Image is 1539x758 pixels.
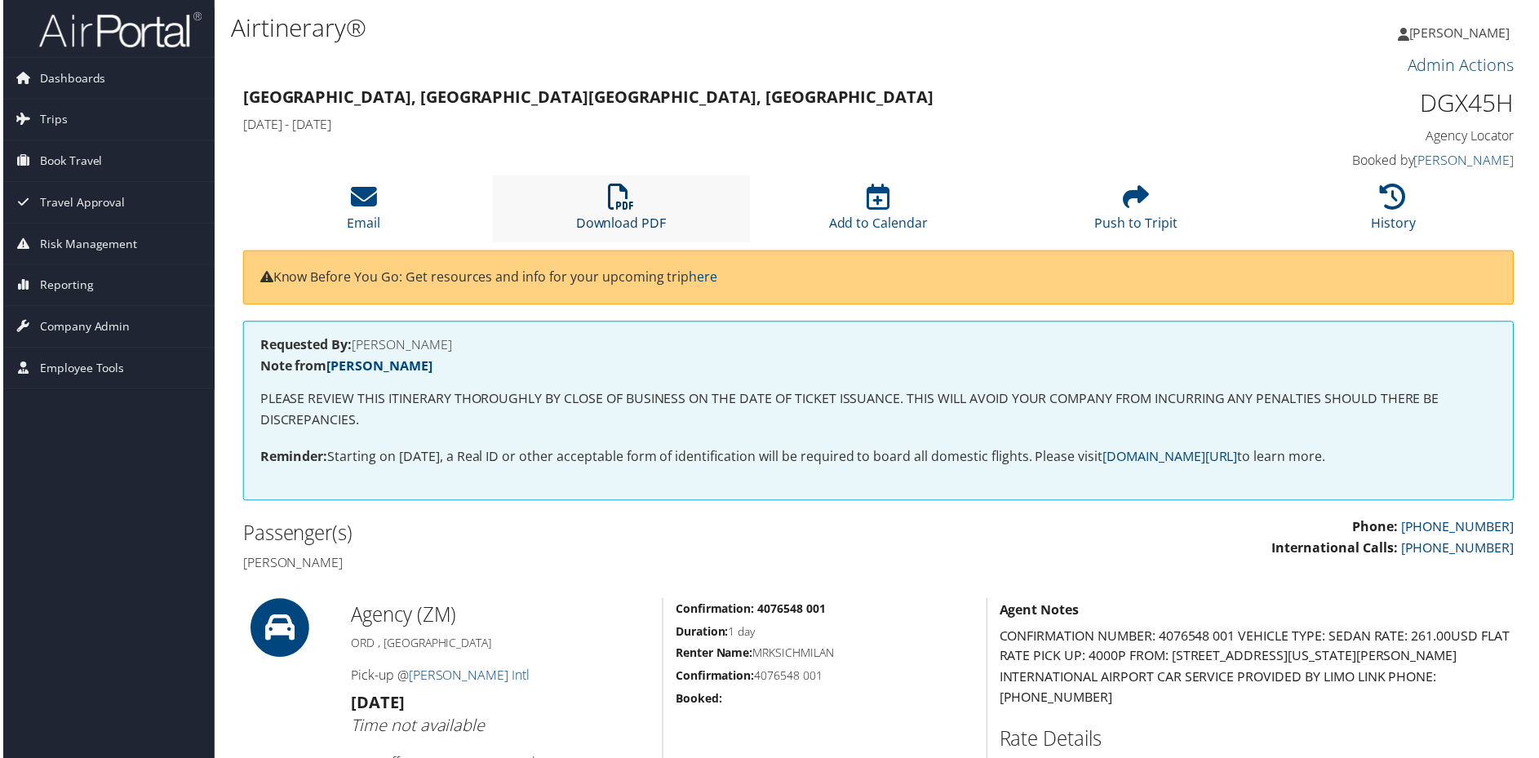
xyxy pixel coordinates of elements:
[829,193,929,233] a: Add to Calendar
[675,626,975,642] h5: 1 day
[1404,541,1517,559] a: [PHONE_NUMBER]
[1217,152,1518,170] h4: Booked by
[1000,628,1517,711] p: CONFIRMATION NUMBER: 4076548 001 VEHICLE TYPE: SEDAN RATE: 261.00USD FLAT RATE PICK UP: 4000P FRO...
[325,358,431,376] a: [PERSON_NAME]
[241,556,867,574] h4: [PERSON_NAME]
[1000,728,1517,756] h2: Rate Details
[36,11,199,49] img: airportal-logo.png
[1373,193,1418,233] a: History
[37,266,91,307] span: Reporting
[675,626,728,641] strong: Duration:
[37,141,100,182] span: Book Travel
[349,637,650,654] h5: ORD , [GEOGRAPHIC_DATA]
[258,449,326,467] strong: Reminder:
[675,648,975,664] h5: MRKSICHMILAN
[1000,603,1080,621] strong: Agent Notes
[37,349,122,390] span: Employee Tools
[349,694,403,716] strong: [DATE]
[37,224,135,265] span: Risk Management
[258,337,350,355] strong: Requested By:
[349,603,650,631] h2: Agency (ZM)
[258,448,1500,469] p: Starting on [DATE], a Real ID or other acceptable form of identification will be required to boar...
[37,183,122,224] span: Travel Approval
[1412,24,1513,42] span: [PERSON_NAME]
[1400,8,1529,57] a: [PERSON_NAME]
[675,671,754,686] strong: Confirmation:
[1217,86,1518,121] h1: DGX45H
[575,193,666,233] a: Download PDF
[228,11,1096,45] h1: Airtinerary®
[37,308,127,348] span: Company Admin
[689,269,717,287] a: here
[675,671,975,687] h5: 4076548 001
[675,603,826,618] strong: Confirmation: 4076548 001
[675,648,752,663] strong: Renter Name:
[349,669,650,687] h4: Pick-up @
[1355,520,1400,538] strong: Phone:
[1410,54,1517,76] a: Admin Actions
[1096,193,1179,233] a: Push to Tripit
[37,100,64,140] span: Trips
[37,58,103,99] span: Dashboards
[675,694,721,709] strong: Booked:
[241,521,867,549] h2: Passenger(s)
[241,86,934,109] strong: [GEOGRAPHIC_DATA], [GEOGRAPHIC_DATA] [GEOGRAPHIC_DATA], [GEOGRAPHIC_DATA]
[258,268,1500,290] p: Know Before You Go: Get resources and info for your upcoming trip
[1417,152,1517,170] a: [PERSON_NAME]
[407,669,529,687] a: [PERSON_NAME] Intl
[1274,541,1400,559] strong: International Calls:
[345,193,379,233] a: Email
[258,358,431,376] strong: Note from
[1104,449,1240,467] a: [DOMAIN_NAME][URL]
[1217,127,1518,145] h4: Agency Locator
[258,390,1500,432] p: PLEASE REVIEW THIS ITINERARY THOROUGHLY BY CLOSE OF BUSINESS ON THE DATE OF TICKET ISSUANCE. THIS...
[241,116,1192,134] h4: [DATE] - [DATE]
[1404,520,1517,538] a: [PHONE_NUMBER]
[258,339,1500,352] h4: [PERSON_NAME]
[349,717,484,739] i: Time not available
